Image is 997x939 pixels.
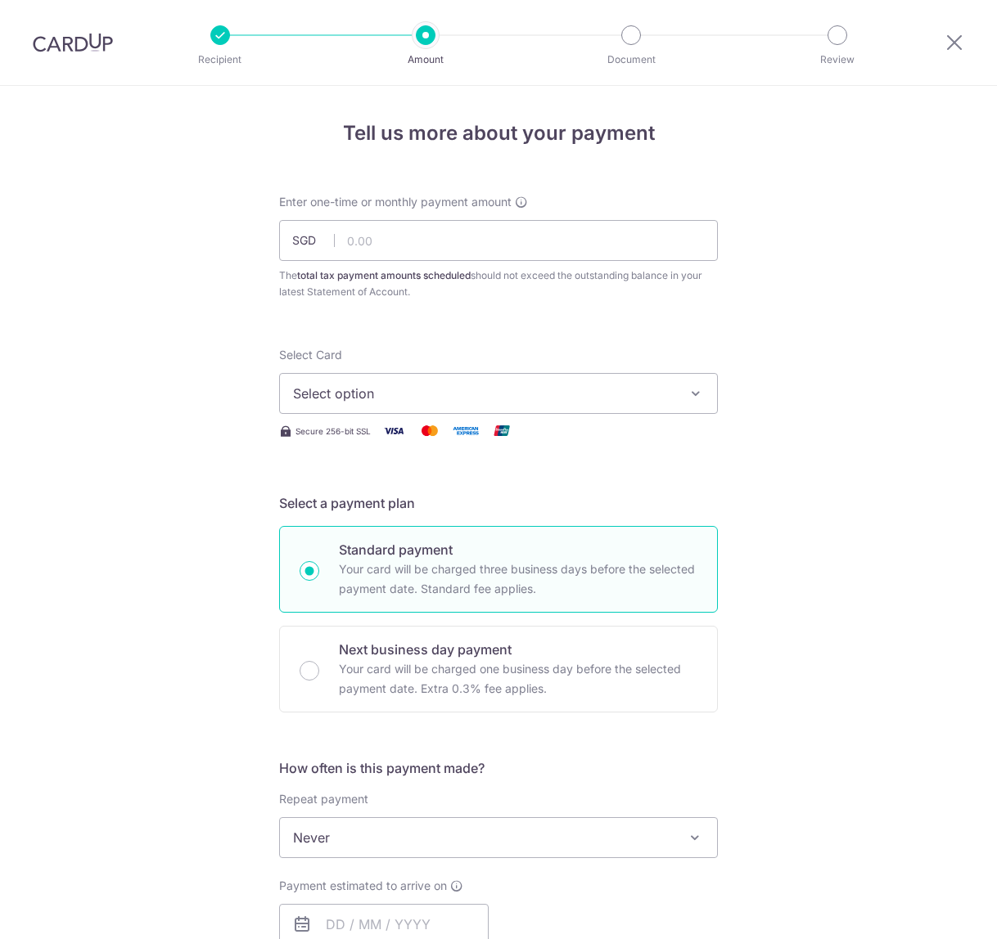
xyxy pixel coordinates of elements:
h5: Select a payment plan [279,493,718,513]
p: Next business day payment [339,640,697,659]
p: Amount [365,52,486,68]
img: Union Pay [485,420,518,441]
span: Select option [293,384,674,403]
p: Your card will be charged one business day before the selected payment date. Extra 0.3% fee applies. [339,659,697,699]
span: translation missing: en.payables.payment_networks.credit_card.summary.labels.select_card [279,348,342,362]
span: Secure 256-bit SSL [295,425,371,438]
h5: How often is this payment made? [279,758,718,778]
img: CardUp [33,33,113,52]
span: SGD [292,232,335,249]
p: Standard payment [339,540,697,559]
p: Review [777,52,898,68]
span: Never [280,818,717,857]
p: Document [571,52,692,68]
img: Visa [377,420,410,441]
input: 0.00 [279,220,718,261]
b: total tax payment amounts scheduled [297,269,471,281]
h4: Tell us more about your payment [279,119,718,148]
img: American Express [449,420,482,441]
p: Your card will be charged three business days before the selected payment date. Standard fee appl... [339,559,697,599]
span: Never [279,817,718,858]
label: Repeat payment [279,791,368,807]
p: Recipient [160,52,281,68]
img: Mastercard [413,420,446,441]
span: Payment estimated to arrive on [279,878,447,894]
span: Enter one-time or monthly payment amount [279,194,512,210]
div: The should not exceed the outstanding balance in your latest Statement of Account. [279,267,718,300]
button: Select option [279,373,718,414]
